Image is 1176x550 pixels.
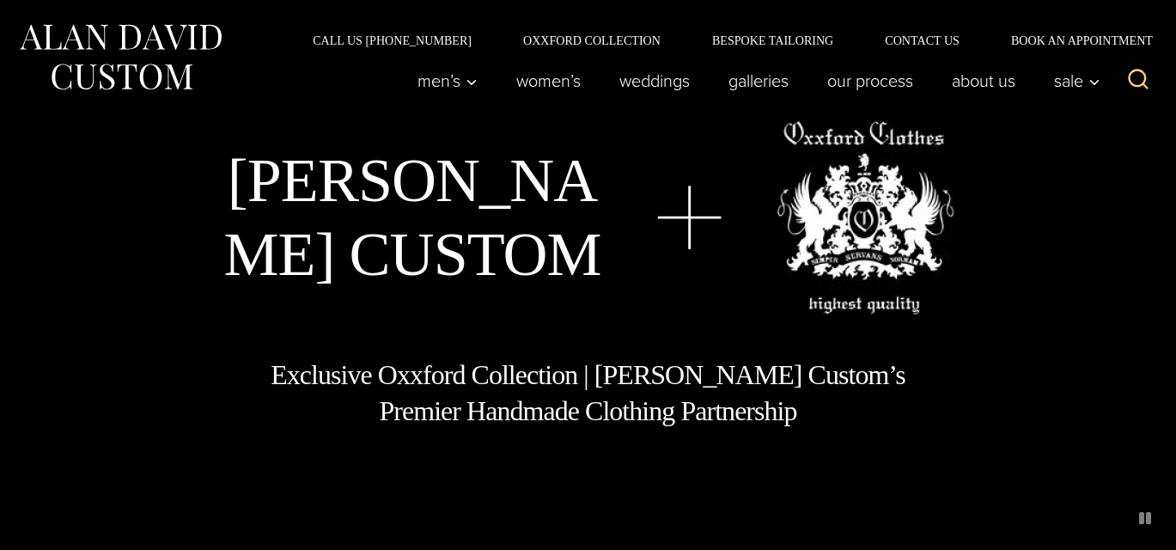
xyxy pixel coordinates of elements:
img: oxxford clothes, highest quality [777,121,954,315]
button: View Search Form [1118,60,1159,101]
h1: [PERSON_NAME] Custom [222,144,602,292]
a: weddings [600,64,710,98]
a: Contact Us [859,34,985,46]
a: Book an Appointment [985,34,1159,46]
nav: Primary Navigation [399,64,1110,98]
img: Alan David Custom [17,19,223,95]
span: Men’s [417,72,478,89]
a: Call Us [PHONE_NUMBER] [287,34,497,46]
h1: Exclusive Oxxford Collection | [PERSON_NAME] Custom’s Premier Handmade Clothing Partnership [270,357,907,429]
a: Oxxford Collection [497,34,686,46]
button: pause animated background image [1131,504,1159,532]
a: Women’s [497,64,600,98]
a: Galleries [710,64,808,98]
nav: Secondary Navigation [287,34,1159,46]
span: Sale [1054,72,1100,89]
a: Bespoke Tailoring [686,34,859,46]
a: About Us [933,64,1035,98]
a: Our Process [808,64,933,98]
